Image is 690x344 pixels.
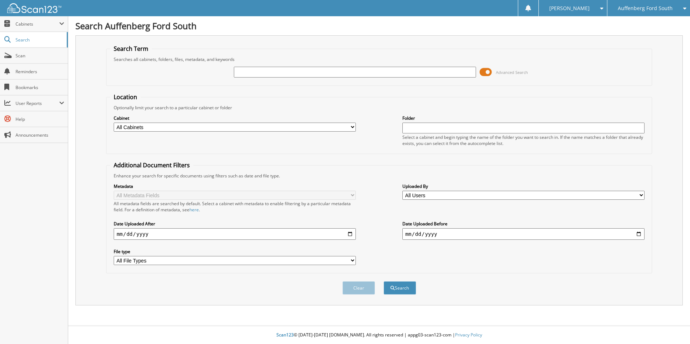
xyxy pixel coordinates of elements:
span: Scan [16,53,64,59]
button: Search [384,281,416,295]
legend: Search Term [110,45,152,53]
input: start [114,228,356,240]
span: [PERSON_NAME] [549,6,590,10]
legend: Location [110,93,141,101]
input: end [402,228,645,240]
label: Date Uploaded After [114,221,356,227]
span: Announcements [16,132,64,138]
img: scan123-logo-white.svg [7,3,61,13]
span: User Reports [16,100,59,106]
span: Help [16,116,64,122]
label: Metadata [114,183,356,189]
a: Privacy Policy [455,332,482,338]
span: Scan123 [276,332,294,338]
label: Cabinet [114,115,356,121]
span: Cabinets [16,21,59,27]
div: Searches all cabinets, folders, files, metadata, and keywords [110,56,648,62]
button: Clear [342,281,375,295]
div: Optionally limit your search to a particular cabinet or folder [110,105,648,111]
div: All metadata fields are searched by default. Select a cabinet with metadata to enable filtering b... [114,200,356,213]
span: Advanced Search [496,70,528,75]
div: Enhance your search for specific documents using filters such as date and file type. [110,173,648,179]
label: File type [114,248,356,255]
div: © [DATE]-[DATE] [DOMAIN_NAME]. All rights reserved | appg03-scan123-com | [68,326,690,344]
span: Search [16,37,63,43]
label: Folder [402,115,645,121]
h1: Search Auffenberg Ford South [75,20,683,32]
span: Reminders [16,69,64,75]
span: Auffenberg Ford South [618,6,673,10]
label: Date Uploaded Before [402,221,645,227]
div: Select a cabinet and begin typing the name of the folder you want to search in. If the name match... [402,134,645,146]
span: Bookmarks [16,84,64,91]
legend: Additional Document Filters [110,161,193,169]
label: Uploaded By [402,183,645,189]
a: here [189,207,199,213]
